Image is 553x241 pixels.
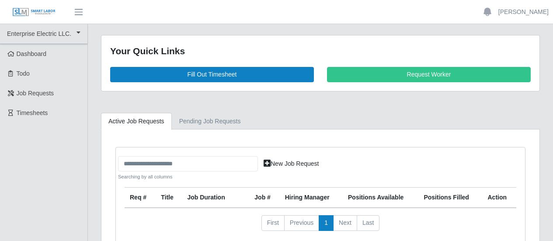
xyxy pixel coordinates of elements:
a: Fill Out Timesheet [110,67,314,82]
span: Timesheets [17,109,48,116]
div: Your Quick Links [110,44,531,58]
small: Searching by all columns [118,173,258,181]
img: SLM Logo [12,7,56,17]
span: Todo [17,70,30,77]
a: [PERSON_NAME] [498,7,549,17]
span: Job Requests [17,90,54,97]
a: Pending Job Requests [172,113,248,130]
a: 1 [319,215,334,231]
th: Title [156,188,182,208]
th: Action [483,188,517,208]
a: Request Worker [327,67,531,82]
th: Positions Filled [418,188,482,208]
span: Dashboard [17,50,47,57]
a: New Job Request [258,156,325,171]
th: Job # [249,188,279,208]
th: Req # [125,188,156,208]
th: Job Duration [182,188,237,208]
a: Active Job Requests [101,113,172,130]
th: Positions Available [343,188,418,208]
th: Hiring Manager [280,188,343,208]
nav: pagination [125,215,516,238]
